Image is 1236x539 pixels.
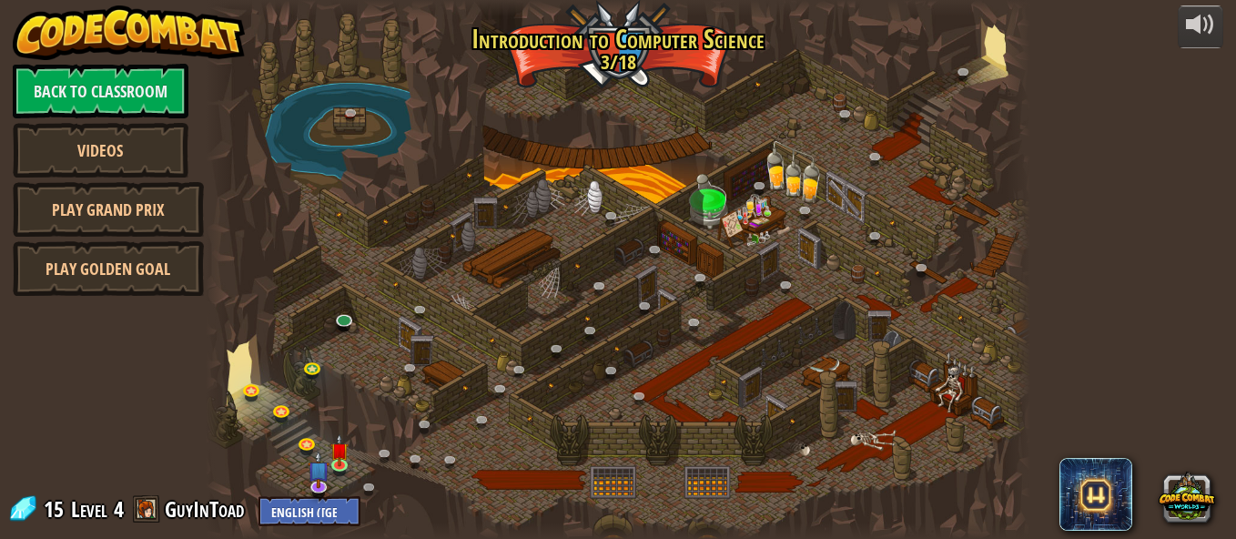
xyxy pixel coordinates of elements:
img: level-banner-unstarted.png [330,434,350,466]
img: level-banner-unstarted-subscriber.png [308,451,329,488]
a: Videos [13,123,188,178]
a: Play Golden Goal [13,241,204,296]
button: Adjust volume [1178,5,1223,48]
img: CodeCombat - Learn how to code by playing a game [13,5,246,60]
span: Level [71,494,107,524]
a: GuyInToad [165,494,249,524]
a: Back to Classroom [13,64,188,118]
span: 15 [44,494,69,524]
span: 4 [114,494,124,524]
a: Play Grand Prix [13,182,204,237]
